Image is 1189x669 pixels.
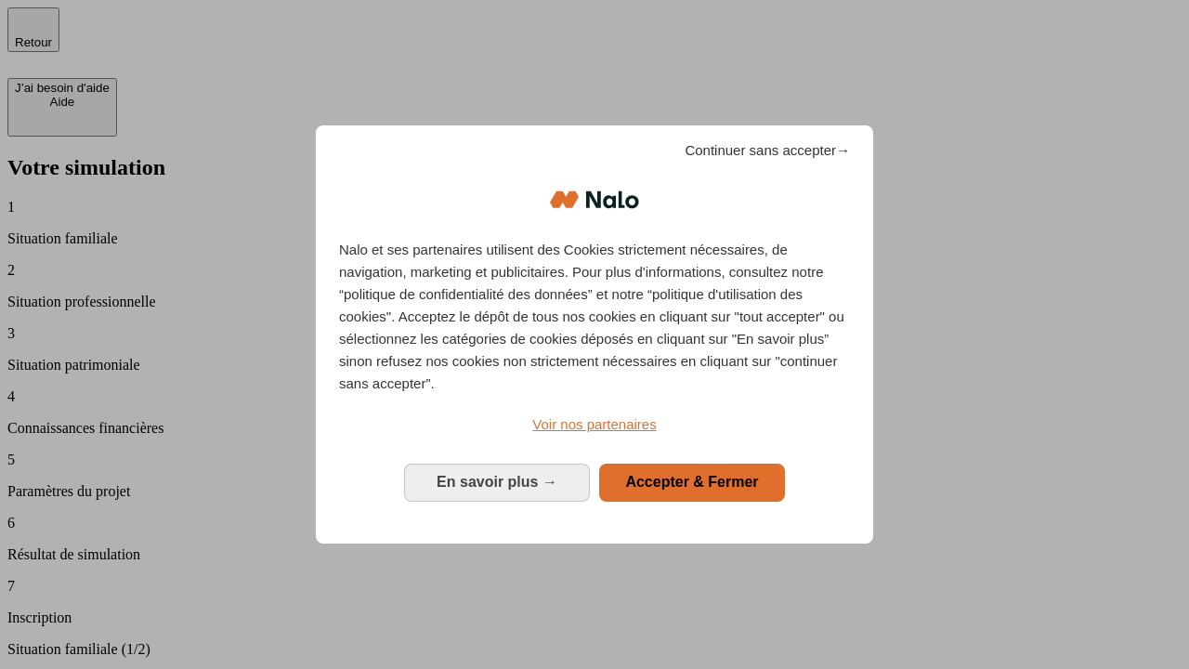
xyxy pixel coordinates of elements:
button: En savoir plus: Configurer vos consentements [404,464,590,501]
span: Continuer sans accepter→ [685,139,850,162]
img: Logo [550,172,639,228]
p: Nalo et ses partenaires utilisent des Cookies strictement nécessaires, de navigation, marketing e... [339,239,850,395]
a: Voir nos partenaires [339,413,850,436]
span: Accepter & Fermer [625,474,758,490]
button: Accepter & Fermer: Accepter notre traitement des données et fermer [599,464,785,501]
span: En savoir plus → [437,474,557,490]
div: Bienvenue chez Nalo Gestion du consentement [316,125,873,543]
span: Voir nos partenaires [532,416,656,432]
